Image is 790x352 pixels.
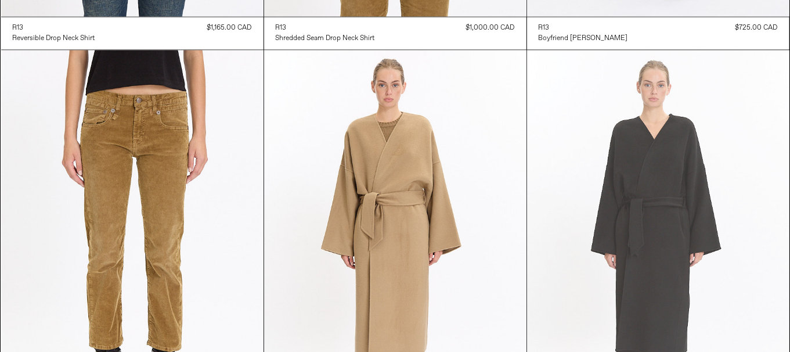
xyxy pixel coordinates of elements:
a: Reversible Drop Neck Shirt [13,33,95,44]
a: R13 [539,23,628,33]
div: Reversible Drop Neck Shirt [13,34,95,44]
div: R13 [539,23,550,33]
div: Boyfriend [PERSON_NAME] [539,34,628,44]
div: R13 [276,23,287,33]
a: R13 [276,23,375,33]
div: R13 [13,23,24,33]
div: $725.00 CAD [735,23,778,33]
a: Boyfriend [PERSON_NAME] [539,33,628,44]
a: Shredded Seam Drop Neck Shirt [276,33,375,44]
div: Shredded Seam Drop Neck Shirt [276,34,375,44]
div: $1,165.00 CAD [207,23,252,33]
div: $1,000.00 CAD [466,23,515,33]
a: R13 [13,23,95,33]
